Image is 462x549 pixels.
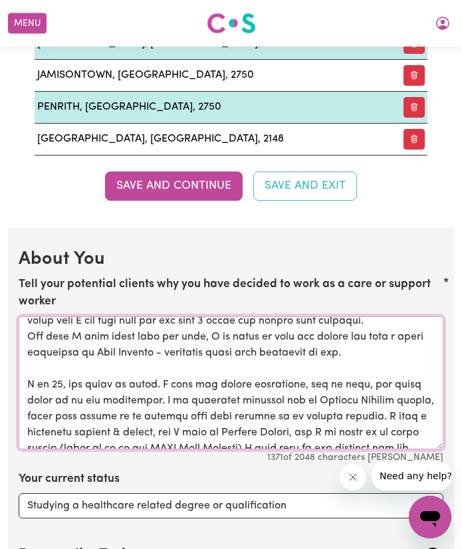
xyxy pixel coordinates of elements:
[19,276,443,311] label: Tell your potential clients why you have decided to work as a care or support worker
[372,461,451,491] iframe: Message from company
[8,13,47,34] button: Menu
[409,496,451,538] iframe: Button to launch messaging window
[429,12,457,35] button: My Account
[105,171,243,201] button: Save and Continue
[207,8,256,39] a: Careseekers logo
[19,471,120,488] label: Your current status
[19,316,443,449] textarea: Lorem, I do si amet con adip elits do eiusmod. Tem in utla etd m aliqua eni admin veniam. Q no ex...
[35,59,390,91] td: JAMISONTOWN, [GEOGRAPHIC_DATA], 2750
[8,9,80,20] span: Need any help?
[404,65,425,86] button: Remove preferred suburb
[35,91,390,123] td: PENRITH, [GEOGRAPHIC_DATA], 2750
[35,123,390,155] td: [GEOGRAPHIC_DATA], [GEOGRAPHIC_DATA], 2148
[19,249,443,271] h2: About You
[267,453,443,463] small: 1371 of 2048 characters [PERSON_NAME]
[404,129,425,150] button: Remove preferred suburb
[253,171,357,201] button: Save and Exit
[207,11,256,35] img: Careseekers logo
[404,97,425,118] button: Remove preferred suburb
[340,464,366,491] iframe: Close message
